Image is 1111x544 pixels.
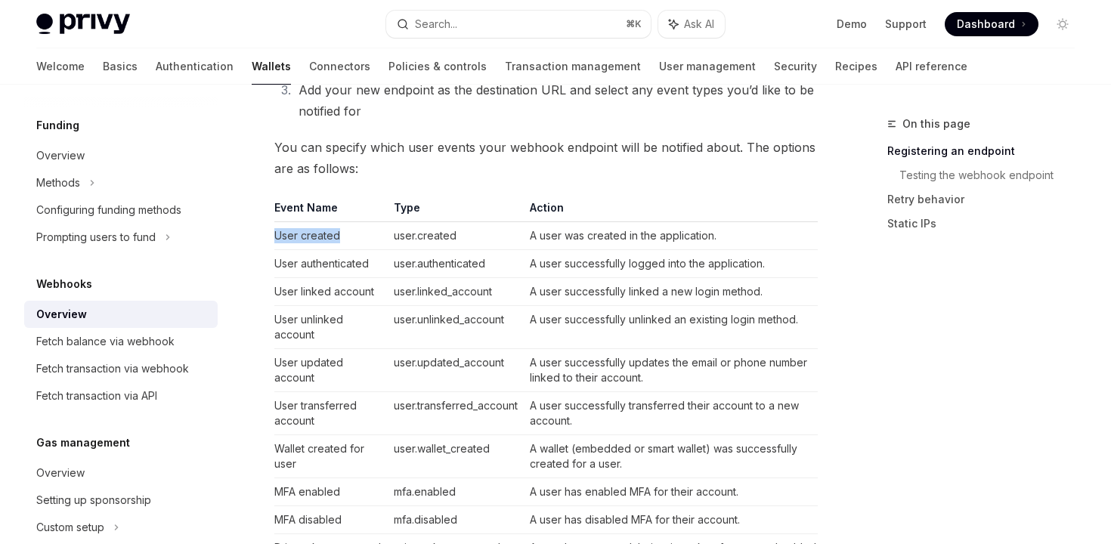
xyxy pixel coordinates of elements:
td: mfa.disabled [388,506,524,534]
td: A user has disabled MFA for their account. [524,506,818,534]
td: User created [274,222,388,250]
td: A user successfully transferred their account to a new account. [524,392,818,435]
div: Fetch balance via webhook [36,332,175,351]
td: user.updated_account [388,349,524,392]
td: MFA enabled [274,478,388,506]
a: Connectors [309,48,370,85]
td: user.transferred_account [388,392,524,435]
button: Toggle dark mode [1051,12,1075,36]
div: Overview [36,305,87,323]
div: Prompting users to fund [36,228,156,246]
th: Action [524,200,818,222]
td: A user successfully linked a new login method. [524,278,818,306]
a: Testing the webhook endpoint [899,163,1087,187]
div: Overview [36,464,85,482]
td: user.linked_account [388,278,524,306]
a: Overview [24,142,218,169]
td: User updated account [274,349,388,392]
img: light logo [36,14,130,35]
a: Demo [837,17,867,32]
a: Recipes [835,48,877,85]
td: A user successfully logged into the application. [524,250,818,278]
a: Fetch transaction via webhook [24,355,218,382]
span: Dashboard [957,17,1015,32]
td: User authenticated [274,250,388,278]
td: user.wallet_created [388,435,524,478]
td: user.unlinked_account [388,306,524,349]
div: Setting up sponsorship [36,491,151,509]
div: Overview [36,147,85,165]
a: Dashboard [945,12,1038,36]
a: Setting up sponsorship [24,487,218,514]
a: Fetch transaction via API [24,382,218,410]
a: Fetch balance via webhook [24,328,218,355]
a: Static IPs [887,212,1087,236]
a: Support [885,17,927,32]
td: User linked account [274,278,388,306]
a: Transaction management [505,48,641,85]
h5: Gas management [36,434,130,452]
a: Welcome [36,48,85,85]
a: Configuring funding methods [24,196,218,224]
td: user.authenticated [388,250,524,278]
button: Ask AI [658,11,725,38]
a: API reference [896,48,967,85]
div: Configuring funding methods [36,201,181,219]
td: A user successfully updates the email or phone number linked to their account. [524,349,818,392]
td: MFA disabled [274,506,388,534]
td: A user successfully unlinked an existing login method. [524,306,818,349]
div: Custom setup [36,518,104,536]
span: Ask AI [684,17,714,32]
div: Methods [36,174,80,192]
div: Search... [415,15,457,33]
div: Fetch transaction via webhook [36,360,189,378]
td: User unlinked account [274,306,388,349]
h5: Funding [36,116,79,134]
th: Event Name [274,200,388,222]
a: Wallets [252,48,291,85]
td: A user has enabled MFA for their account. [524,478,818,506]
th: Type [388,200,524,222]
h5: Webhooks [36,275,92,293]
div: Fetch transaction via API [36,387,157,405]
td: Wallet created for user [274,435,388,478]
a: Basics [103,48,138,85]
a: Authentication [156,48,234,85]
td: A wallet (embedded or smart wallet) was successfully created for a user. [524,435,818,478]
td: user.created [388,222,524,250]
span: On this page [902,115,970,133]
span: You can specify which user events your webhook endpoint will be notified about. The options are a... [274,137,818,179]
span: ⌘ K [626,18,642,30]
td: mfa.enabled [388,478,524,506]
a: Security [774,48,817,85]
a: Policies & controls [388,48,487,85]
a: Overview [24,459,218,487]
a: Overview [24,301,218,328]
button: Search...⌘K [386,11,650,38]
a: Registering an endpoint [887,139,1087,163]
a: User management [659,48,756,85]
td: User transferred account [274,392,388,435]
a: Retry behavior [887,187,1087,212]
td: A user was created in the application. [524,222,818,250]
